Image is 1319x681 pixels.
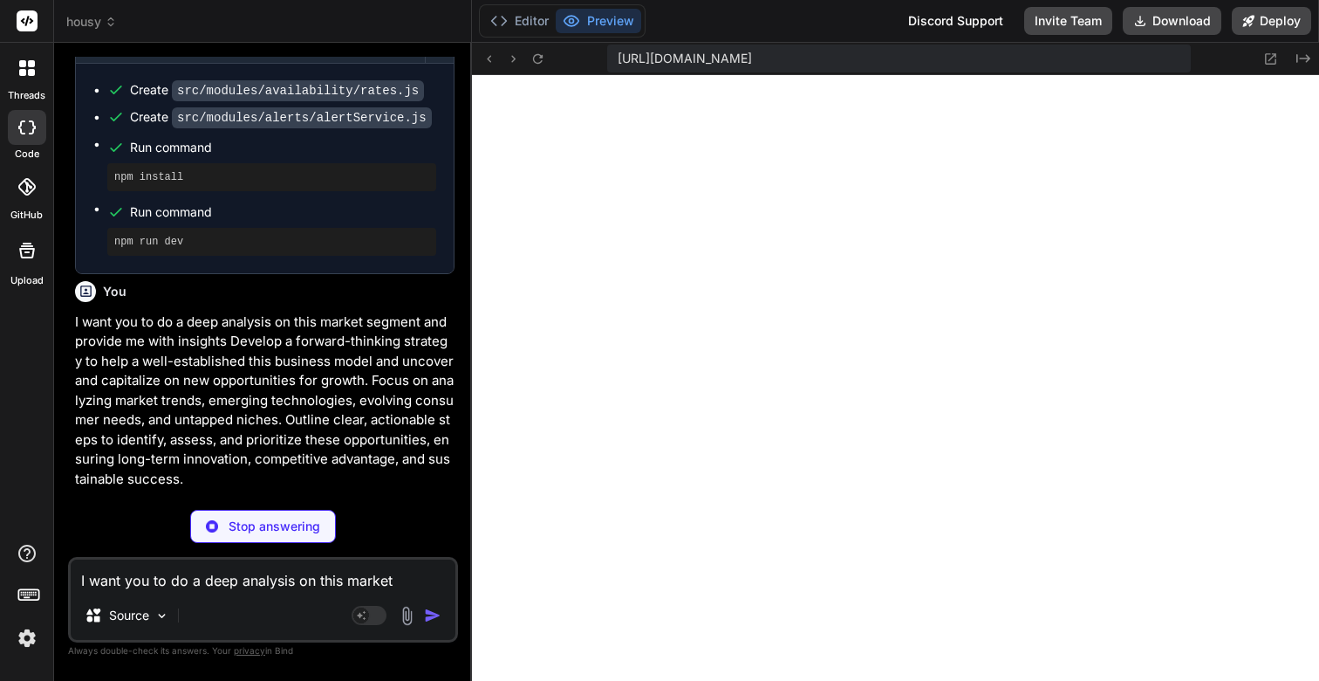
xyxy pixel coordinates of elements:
[397,606,417,626] img: attachment
[483,9,556,33] button: Editor
[68,643,458,659] p: Always double-check its answers. Your in Bind
[618,50,752,67] span: [URL][DOMAIN_NAME]
[114,170,429,184] pre: npm install
[109,607,149,624] p: Source
[130,139,436,156] span: Run command
[898,7,1014,35] div: Discord Support
[66,13,117,31] span: housy
[172,80,424,101] code: src/modules/availability/rates.js
[1232,7,1311,35] button: Deploy
[8,88,45,103] label: threads
[130,108,432,127] div: Create
[130,203,436,221] span: Run command
[10,208,43,223] label: GitHub
[234,645,265,656] span: privacy
[154,609,169,623] img: Pick Models
[114,235,429,249] pre: npm run dev
[1123,7,1221,35] button: Download
[103,283,126,300] h6: You
[12,623,42,653] img: settings
[556,9,641,33] button: Preview
[172,107,432,128] code: src/modules/alerts/alertService.js
[75,313,454,490] p: I want you to do a deep analysis on this market segment and provide me with insights Develop a fo...
[15,147,39,162] label: code
[1024,7,1112,35] button: Invite Team
[10,273,44,288] label: Upload
[229,518,320,535] p: Stop answering
[424,607,441,624] img: icon
[130,81,424,100] div: Create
